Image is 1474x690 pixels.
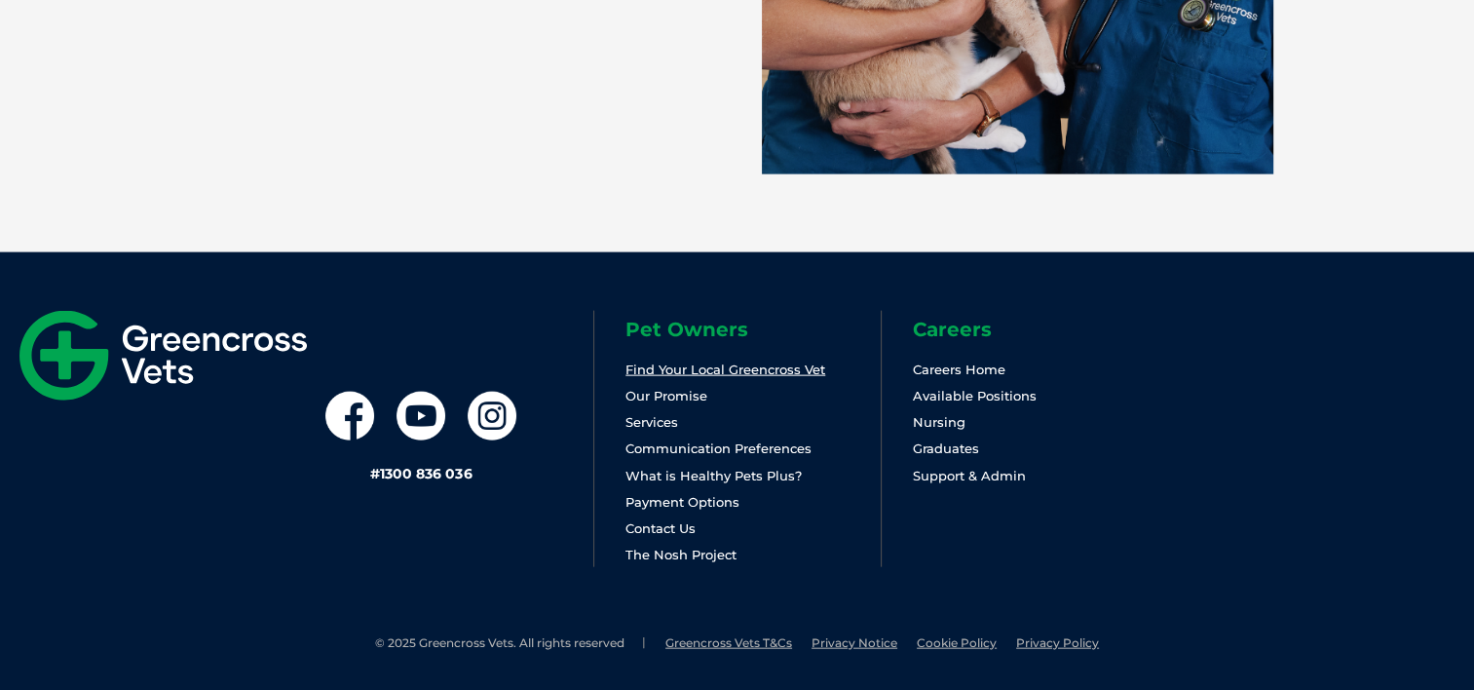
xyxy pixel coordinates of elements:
[370,465,472,482] a: #1300 836 036
[375,635,646,652] li: © 2025 Greencross Vets. All rights reserved
[913,320,1168,339] h6: Careers
[625,441,812,456] a: Communication Preferences
[1016,635,1099,650] a: Privacy Policy
[913,441,979,456] a: Graduates
[625,520,696,536] a: Contact Us
[913,362,1005,377] a: Careers Home
[917,635,997,650] a: Cookie Policy
[625,320,881,339] h6: Pet Owners
[913,468,1026,483] a: Support & Admin
[625,388,707,403] a: Our Promise
[665,635,792,650] a: Greencross Vets T&Cs
[625,414,678,430] a: Services
[913,414,965,430] a: Nursing
[913,388,1037,403] a: Available Positions
[812,635,897,650] a: Privacy Notice
[625,468,802,483] a: What is Healthy Pets Plus?
[625,494,739,510] a: Payment Options
[625,362,825,377] a: Find Your Local Greencross Vet
[370,465,380,482] span: #
[625,547,737,562] a: The Nosh Project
